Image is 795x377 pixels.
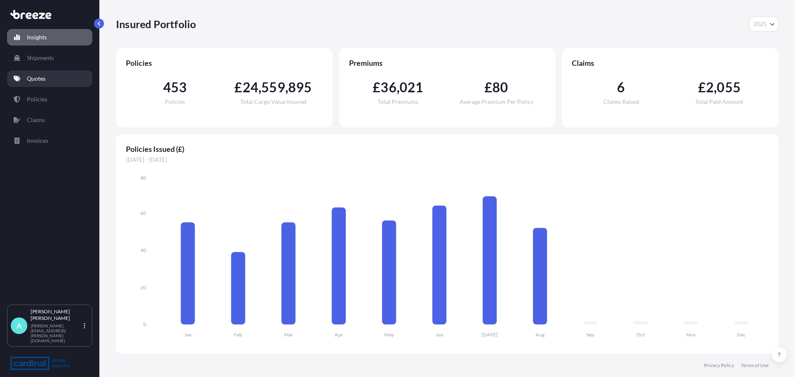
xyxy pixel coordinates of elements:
[695,99,743,105] span: Total Paid Amount
[373,81,381,94] span: £
[737,331,746,338] tspan: Dec
[714,81,717,94] span: ,
[258,81,261,94] span: ,
[349,58,546,68] span: Premiums
[378,99,418,105] span: Total Premiums
[484,81,492,94] span: £
[126,144,768,154] span: Policies Issued (£)
[27,116,45,124] p: Claims
[617,81,625,94] span: 6
[687,331,696,338] tspan: Nov
[492,81,508,94] span: 80
[535,331,545,338] tspan: Aug
[27,95,47,103] p: Policies
[7,50,92,66] a: Shipments
[7,29,92,46] a: Insights
[140,247,146,253] tspan: 40
[126,58,323,68] span: Policies
[636,331,645,338] tspan: Oct
[234,81,242,94] span: £
[400,81,424,94] span: 021
[285,81,288,94] span: ,
[288,81,312,94] span: 895
[384,331,394,338] tspan: May
[572,58,768,68] span: Claims
[126,156,768,164] span: [DATE] - [DATE]
[698,81,706,94] span: £
[603,99,639,105] span: Claims Raised
[704,362,734,369] a: Privacy Policy
[31,308,82,322] p: [PERSON_NAME] [PERSON_NAME]
[27,137,48,145] p: Invoices
[184,331,192,338] tspan: Jan
[140,175,146,181] tspan: 80
[17,322,22,330] span: A
[27,33,47,41] p: Insights
[27,54,54,62] p: Shipments
[165,99,185,105] span: Policies
[741,362,768,369] a: Terms of Use
[140,210,146,216] tspan: 60
[335,331,343,338] tspan: Apr
[753,20,766,28] span: 2025
[163,81,187,94] span: 453
[240,99,306,105] span: Total Cargo Value Insured
[706,81,714,94] span: 2
[7,132,92,149] a: Invoices
[717,81,741,94] span: 055
[381,81,396,94] span: 36
[31,323,82,343] p: [PERSON_NAME][EMAIL_ADDRESS][PERSON_NAME][DOMAIN_NAME]
[10,357,70,370] img: organization-logo
[7,91,92,108] a: Policies
[243,81,258,94] span: 24
[140,284,146,291] tspan: 20
[7,112,92,128] a: Claims
[116,17,196,31] p: Insured Portfolio
[749,17,778,31] button: Year Selector
[143,321,146,327] tspan: 0
[7,70,92,87] a: Quotes
[234,331,242,338] tspan: Feb
[397,81,400,94] span: ,
[27,74,46,83] p: Quotes
[436,331,443,338] tspan: Jun
[261,81,285,94] span: 559
[460,99,533,105] span: Average Premium Per Policy
[586,331,594,338] tspan: Sep
[482,331,498,338] tspan: [DATE]
[284,331,293,338] tspan: Mar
